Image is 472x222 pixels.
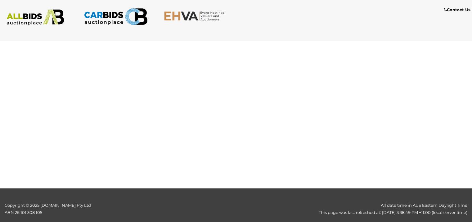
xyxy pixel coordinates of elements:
[118,202,472,216] div: All date time in AUS Eastern Daylight Time This page was last refreshed at: [DATE] 3:38:49 PM +11...
[444,7,470,12] b: Contact Us
[164,11,228,21] img: EHVA.com.au
[3,9,67,25] img: ALLBIDS.com.au
[84,6,148,27] img: CARBIDS.com.au
[444,6,472,13] a: Contact Us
